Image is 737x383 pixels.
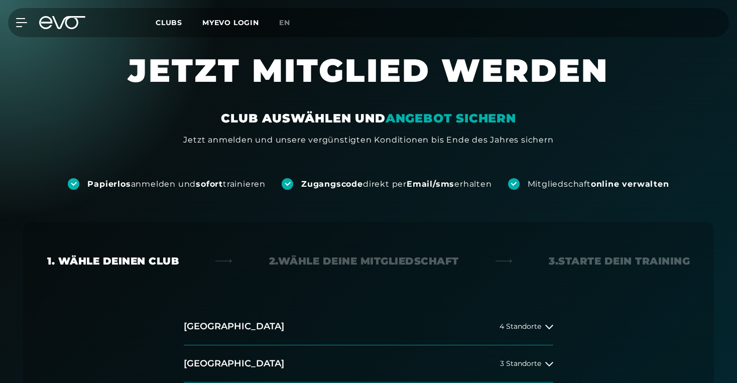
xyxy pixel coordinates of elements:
[500,360,541,367] span: 3 Standorte
[87,179,131,189] strong: Papierlos
[156,18,182,27] span: Clubs
[301,179,492,190] div: direkt per erhalten
[184,320,284,333] h2: [GEOGRAPHIC_DATA]
[279,17,302,29] a: en
[279,18,290,27] span: en
[269,254,459,268] div: 2. Wähle deine Mitgliedschaft
[591,179,669,189] strong: online verwalten
[196,179,223,189] strong: sofort
[67,50,670,110] h1: JETZT MITGLIED WERDEN
[500,323,541,330] span: 4 Standorte
[183,134,553,146] div: Jetzt anmelden und unsere vergünstigten Konditionen bis Ende des Jahres sichern
[221,110,516,126] div: CLUB AUSWÄHLEN UND
[301,179,363,189] strong: Zugangscode
[407,179,454,189] strong: Email/sms
[202,18,259,27] a: MYEVO LOGIN
[184,345,553,382] button: [GEOGRAPHIC_DATA]3 Standorte
[184,357,284,370] h2: [GEOGRAPHIC_DATA]
[47,254,179,268] div: 1. Wähle deinen Club
[528,179,669,190] div: Mitgliedschaft
[87,179,266,190] div: anmelden und trainieren
[549,254,690,268] div: 3. Starte dein Training
[386,111,516,125] em: ANGEBOT SICHERN
[156,18,202,27] a: Clubs
[184,308,553,345] button: [GEOGRAPHIC_DATA]4 Standorte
